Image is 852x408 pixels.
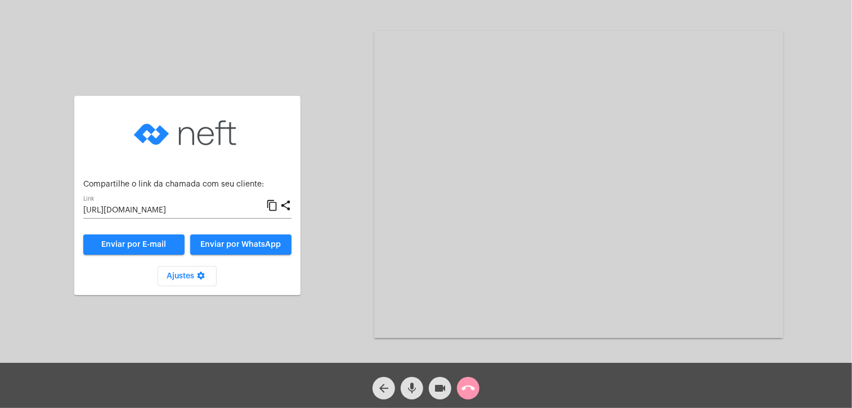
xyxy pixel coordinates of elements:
mat-icon: mic [405,382,419,395]
mat-icon: call_end [461,382,475,395]
span: Enviar por E-mail [101,241,166,249]
mat-icon: arrow_back [377,382,391,395]
button: Ajustes [158,266,217,286]
span: Enviar por WhatsApp [200,241,281,249]
mat-icon: content_copy [266,199,278,212]
p: Compartilhe o link da chamada com seu cliente: [83,180,292,189]
mat-icon: videocam [433,382,447,395]
button: Enviar por WhatsApp [190,234,292,255]
img: logo-neft-novo-2.png [131,105,244,161]
mat-icon: share [280,199,292,212]
a: Enviar por E-mail [83,234,185,255]
mat-icon: settings [194,271,208,285]
span: Ajustes [167,272,208,280]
